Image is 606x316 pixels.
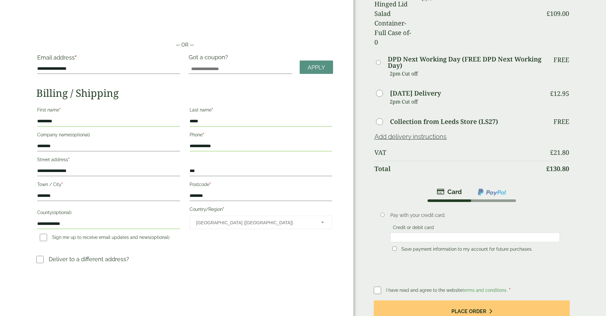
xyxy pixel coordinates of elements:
label: Collection from Leeds Store (LS27) [390,118,498,125]
span: (optional) [150,235,170,240]
label: Got a coupon? [189,54,231,64]
p: Free [554,118,569,126]
span: I have read and agree to the website [386,288,508,293]
label: Save payment information to my account for future purchases. [399,247,535,254]
bdi: 21.80 [550,148,569,157]
label: [DATE] Delivery [390,90,441,97]
bdi: 12.95 [550,89,569,98]
label: First name [37,105,180,116]
span: Country/Region [190,216,332,229]
abbr: required [75,54,77,61]
label: Sign me up to receive email updates and news [37,235,172,242]
abbr: required [61,182,63,187]
p: 2pm Cut off [390,97,541,106]
span: (optional) [71,132,90,137]
span: £ [550,148,554,157]
p: 2pm Cut off [390,69,541,78]
input: Sign me up to receive email updates and news(optional) [40,234,47,241]
a: Apply [300,61,333,74]
label: Company name [37,130,180,141]
p: Free [554,56,569,64]
span: £ [550,89,554,98]
span: Apply [308,64,325,71]
label: Last name [190,105,332,116]
span: (optional) [52,210,72,215]
abbr: required [212,107,213,112]
a: Add delivery instructions [374,133,447,140]
abbr: required [59,107,61,112]
span: £ [547,9,550,18]
a: terms and conditions [463,288,506,293]
img: stripe.png [437,188,462,196]
abbr: required [68,157,70,162]
h2: Billing / Shipping [36,87,333,99]
iframe: Secure card payment input frame [392,234,558,240]
label: Postcode [190,180,332,191]
abbr: required [509,288,511,293]
th: VAT [374,145,541,160]
label: Phone [190,130,332,141]
iframe: Secure payment button frame [36,21,333,33]
label: Country/Region [190,205,332,216]
p: — OR — [36,41,333,49]
bdi: 109.00 [547,9,569,18]
label: Street address [37,155,180,166]
abbr: required [209,182,211,187]
label: Town / City [37,180,180,191]
abbr: required [223,207,224,212]
p: Deliver to a different address? [49,255,129,263]
label: County [37,208,180,219]
img: ppcp-gateway.png [477,188,507,196]
span: United Kingdom (UK) [196,216,313,229]
abbr: required [203,132,204,137]
bdi: 130.80 [546,164,569,173]
label: Email address [37,55,180,64]
th: Total [374,161,541,176]
label: Credit or debit card [390,225,436,232]
label: DPD Next Working Day (FREE DPD Next Working Day) [388,56,541,69]
p: Pay with your credit card. [390,212,560,219]
span: £ [546,164,550,173]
